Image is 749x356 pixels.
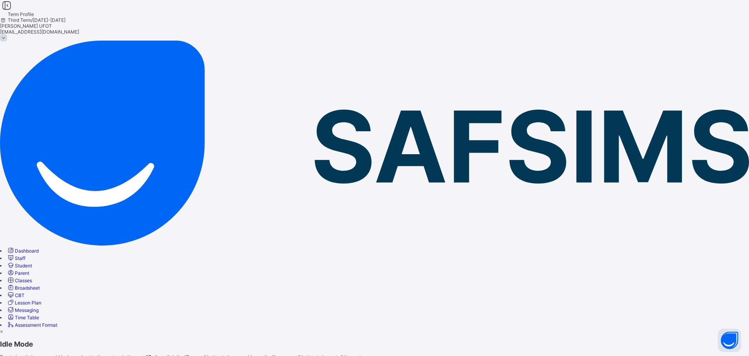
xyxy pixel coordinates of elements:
span: Broadsheet [15,285,40,291]
a: Student [7,263,32,269]
span: CBT [15,292,25,298]
a: Time Table [7,315,39,320]
span: Messaging [15,307,39,313]
span: Classes [15,278,32,283]
a: Parent [7,270,29,276]
a: Assessment Format [7,322,57,328]
a: Classes [7,278,32,283]
button: Open asap [718,329,741,352]
a: Staff [7,255,25,261]
a: Dashboard [7,248,39,254]
a: CBT [7,292,25,298]
span: Student [15,263,32,269]
a: Broadsheet [7,285,40,291]
span: Staff [15,255,25,261]
span: Lesson Plan [15,300,41,306]
span: Time Table [15,315,39,320]
span: Parent [15,270,29,276]
span: Term Profile [8,11,34,17]
a: Lesson Plan [7,300,41,306]
span: Dashboard [15,248,39,254]
span: Assessment Format [15,322,57,328]
a: Messaging [7,307,39,313]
